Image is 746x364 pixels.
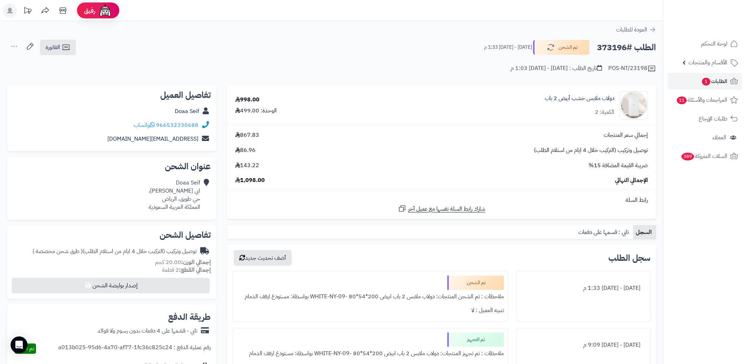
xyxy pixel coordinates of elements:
[608,64,656,73] div: POS-NT/23198
[107,135,198,143] a: [EMAIL_ADDRESS][DOMAIN_NAME]
[168,313,211,321] h2: طريقة الدفع
[98,4,112,18] img: ai-face.png
[237,347,504,360] div: ملاحظات : تم تجهيز المنتجات: دولاب ملابس 2 باب ابيض 200*54*80 -WHITE-NY-09 بواسطة: مستودع ارفف ال...
[521,281,646,295] div: [DATE] - [DATE] 1:33 م
[235,176,265,184] span: 1,098.00
[545,94,614,102] a: دولاب ملابس خشب أبيض 2 باب
[681,151,727,161] span: السلات المتروكة
[447,333,504,347] div: تم التجهيز
[58,344,211,354] div: رقم عملية الدفع : a013b025-95d6-4a70-af77-1fc36c825c24
[175,107,199,116] a: Doaa Seif
[156,121,198,129] a: 966532330688
[702,78,710,86] span: 1
[13,91,211,99] h2: تفاصيل العميل
[597,40,656,55] h2: الطلب #373196
[616,25,647,34] span: العودة للطلبات
[447,276,504,290] div: تم الشحن
[32,247,197,256] div: توصيل وتركيب (التركيب خلال 4 ايام من استلام الطلب)
[668,110,742,127] a: طلبات الإرجاع
[235,96,259,104] div: 998.00
[699,114,727,124] span: طلبات الإرجاع
[32,247,83,256] span: ( طرق شحن مخصصة )
[40,40,76,55] a: الفاتورة
[237,290,504,304] div: ملاحظات : تم الشحن المنتجات: دولاب ملابس 2 باب ابيض 200*54*80 -WHITE-NY-09 بواسطة: مستودع ارفف ال...
[712,133,726,142] span: العملاء
[235,107,277,115] div: الوحدة: 499.00
[149,179,200,211] div: Doaa Seif ابي [PERSON_NAME]، حي طويق، الرياض المملكة العربية السعودية
[668,148,742,165] a: السلات المتروكة389
[134,121,155,129] a: واتساب
[608,254,650,262] h3: سجل الطلب
[534,146,648,154] span: توصيل وتركيب (التركيب خلال 4 ايام من استلام الطلب)
[533,40,590,55] button: تم الشحن
[589,162,648,170] span: ضريبة القيمة المضافة 15%
[234,250,292,266] button: أضف تحديث جديد
[13,162,211,171] h2: عنوان الشحن
[688,58,727,67] span: الأقسام والمنتجات
[235,162,259,170] span: 143.22
[181,258,211,266] strong: إجمالي الوزن:
[235,146,256,154] span: 86.96
[698,14,739,29] img: logo-2.png
[575,225,633,239] a: تابي : قسمها على دفعات
[676,96,687,105] span: 11
[668,129,742,146] a: العملاء
[511,64,602,72] div: تاريخ الطلب : [DATE] - [DATE] 1:03 م
[230,196,653,204] div: رابط السلة
[604,131,648,139] span: إجمالي سعر المنتجات
[97,327,197,335] div: تابي - قسّمها على 4 دفعات بدون رسوم ولا فوائد
[668,35,742,52] a: لوحة التحكم
[615,176,648,184] span: الإجمالي النهائي
[84,6,95,15] span: رفيق
[12,278,210,293] button: إصدار بوليصة الشحن
[676,95,727,105] span: المراجعات والأسئلة
[521,338,646,352] div: [DATE] - [DATE] 9:09 م
[46,43,60,52] span: الفاتورة
[681,153,694,161] span: 389
[484,44,532,51] small: [DATE] - [DATE] 1:33 م
[11,336,28,353] div: Open Intercom Messenger
[701,39,727,49] span: لوحة التحكم
[237,304,504,317] div: تنبيه العميل : لا
[408,205,485,213] span: شارك رابط السلة نفسها مع عميل آخر
[235,131,259,139] span: 867.83
[668,92,742,108] a: المراجعات والأسئلة11
[633,225,656,239] a: السجل
[616,25,656,34] a: العودة للطلبات
[701,76,727,86] span: الطلبات
[595,108,614,116] div: الكمية: 2
[620,91,647,119] img: 1753185754-1-90x90.jpg
[162,266,211,274] small: 2 قطعة
[13,231,211,239] h2: تفاصيل الشحن
[398,204,485,213] a: شارك رابط السلة نفسها مع عميل آخر
[179,266,211,274] strong: إجمالي القطع:
[668,73,742,90] a: الطلبات1
[19,4,36,19] a: تحديثات المنصة
[155,258,211,266] small: 20.00 كجم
